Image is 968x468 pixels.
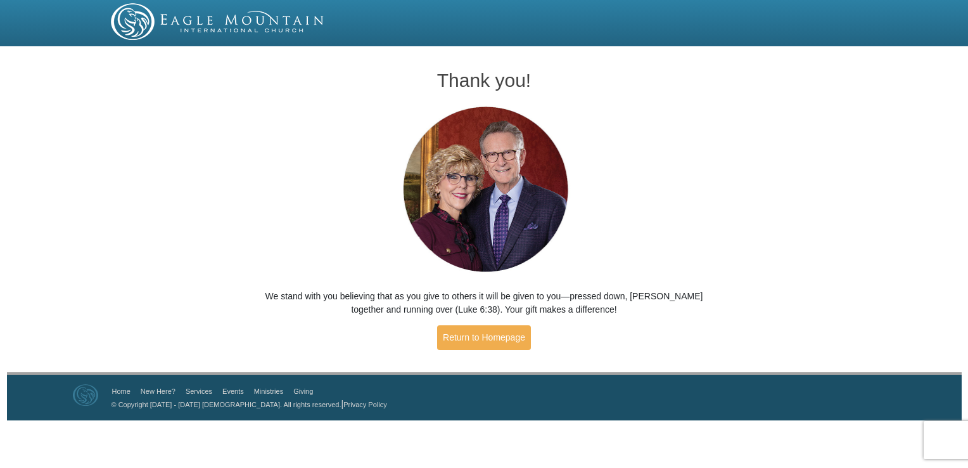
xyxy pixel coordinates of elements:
a: New Here? [141,387,175,395]
a: Services [186,387,212,395]
p: | [107,398,387,411]
h1: Thank you! [249,70,720,91]
a: Giving [293,387,313,395]
img: Pastors George and Terri Pearsons [391,103,578,277]
img: Eagle Mountain International Church [73,384,98,406]
a: Privacy Policy [343,401,386,408]
p: We stand with you believing that as you give to others it will be given to you—pressed down, [PER... [249,290,720,316]
a: Events [222,387,244,395]
a: Home [112,387,131,395]
a: Return to Homepage [437,325,531,350]
a: © Copyright [DATE] - [DATE] [DEMOGRAPHIC_DATA]. All rights reserved. [111,401,341,408]
img: EMIC [111,3,325,40]
a: Ministries [254,387,283,395]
